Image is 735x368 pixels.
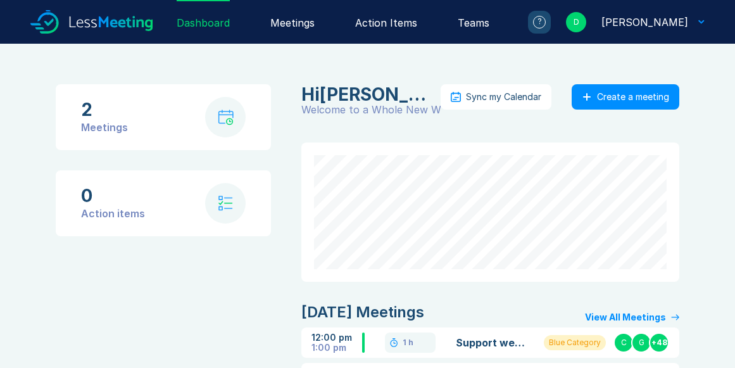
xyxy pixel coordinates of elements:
div: ? [533,16,546,29]
div: Meetings [81,120,128,135]
img: calendar-with-clock.svg [218,110,234,125]
div: Create a meeting [597,92,669,102]
div: Blue Category [544,335,606,350]
button: Create a meeting [572,84,679,110]
div: 2 [81,99,128,120]
div: D [566,12,586,32]
div: Welcome to a Whole New World of Meetings [301,105,441,115]
button: Sync my Calendar [441,84,551,110]
div: 1 h [403,338,413,348]
div: 1:00 pm [311,343,362,353]
img: check-list.svg [218,196,233,211]
div: David Fox [301,84,433,105]
a: ? [513,11,551,34]
div: [DATE] Meetings [301,302,424,322]
div: Action items [81,206,145,221]
div: David Fox [601,15,688,30]
div: Sync my Calendar [466,92,541,102]
a: View All Meetings [585,312,679,322]
div: View All Meetings [585,312,666,322]
a: Support weekly Meeting [456,335,529,350]
div: G [631,333,651,353]
div: 0 [81,186,145,206]
div: + 48 [649,333,669,353]
div: C [613,333,634,353]
div: 12:00 pm [311,333,362,343]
